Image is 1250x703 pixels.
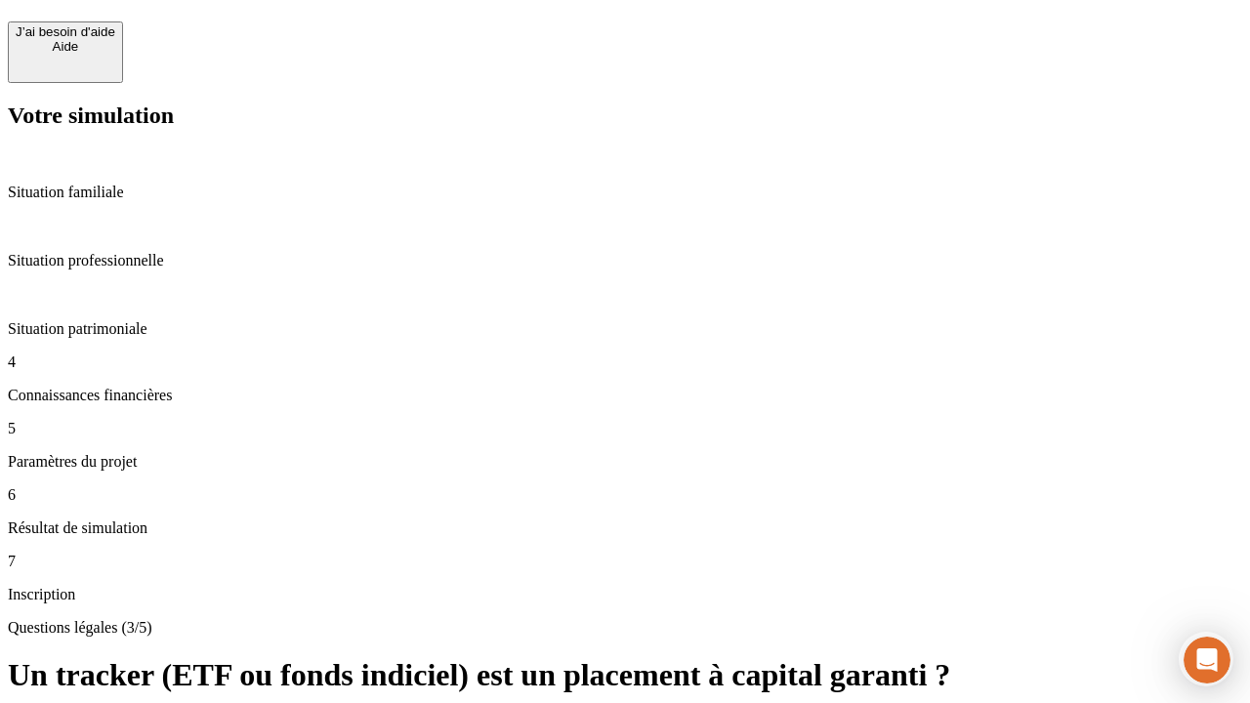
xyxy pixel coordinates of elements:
[16,39,115,54] div: Aide
[8,619,1242,637] p: Questions légales (3/5)
[8,387,1242,404] p: Connaissances financières
[8,252,1242,269] p: Situation professionnelle
[8,320,1242,338] p: Situation patrimoniale
[8,553,1242,570] p: 7
[16,24,115,39] div: J’ai besoin d'aide
[8,21,123,83] button: J’ai besoin d'aideAide
[8,586,1242,603] p: Inscription
[8,657,1242,693] h1: Un tracker (ETF ou fonds indiciel) est un placement à capital garanti ?
[8,486,1242,504] p: 6
[8,453,1242,471] p: Paramètres du projet
[1184,637,1230,683] iframe: Intercom live chat
[8,519,1242,537] p: Résultat de simulation
[1179,632,1233,686] iframe: Intercom live chat discovery launcher
[8,420,1242,437] p: 5
[8,184,1242,201] p: Situation familiale
[8,103,1242,129] h2: Votre simulation
[8,353,1242,371] p: 4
